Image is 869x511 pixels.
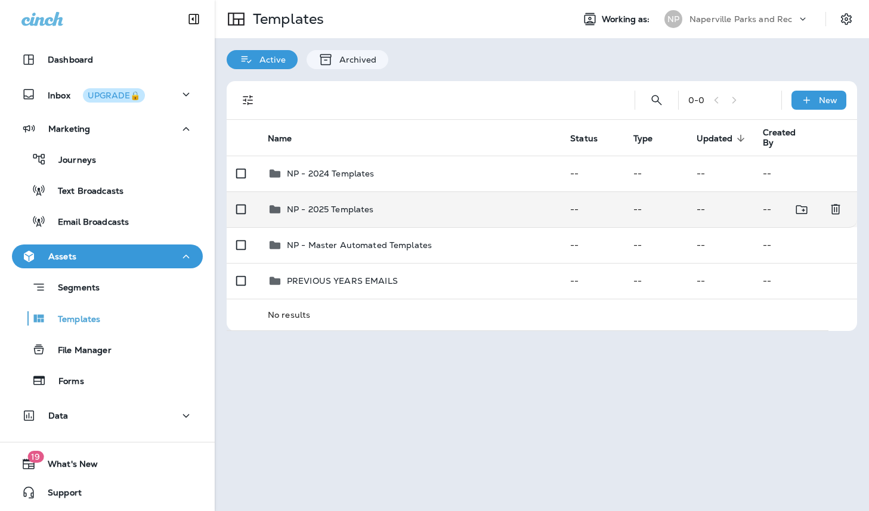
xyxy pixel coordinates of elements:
td: -- [561,263,624,299]
p: Naperville Parks and Rec [689,14,792,24]
p: Journeys [47,155,96,166]
td: -- [624,156,687,191]
p: Assets [48,252,76,261]
div: NP [664,10,682,28]
span: Type [633,133,669,144]
span: Status [570,134,598,144]
td: -- [687,191,753,227]
span: Name [268,133,308,144]
button: Assets [12,244,203,268]
button: Search Templates [645,88,669,112]
p: Segments [46,283,100,295]
td: -- [687,263,753,299]
td: -- [753,156,857,191]
p: Dashboard [48,55,93,64]
p: Inbox [48,88,145,101]
span: Updated [697,133,749,144]
td: -- [687,156,753,191]
p: Forms [47,376,84,388]
td: -- [753,263,857,299]
button: Support [12,481,203,504]
p: NP - 2025 Templates [287,205,374,214]
button: InboxUPGRADE🔒 [12,82,203,106]
td: -- [624,227,687,263]
button: UPGRADE🔒 [83,88,145,103]
button: Marketing [12,117,203,141]
td: -- [687,227,753,263]
button: Segments [12,274,203,300]
p: Templates [248,10,324,28]
button: 19What's New [12,452,203,476]
div: UPGRADE🔒 [88,91,140,100]
button: Collapse Sidebar [177,7,211,31]
p: Email Broadcasts [46,217,129,228]
td: -- [753,227,857,263]
p: Active [253,55,286,64]
span: Support [36,488,82,502]
button: Data [12,404,203,428]
p: Marketing [48,124,90,134]
p: Text Broadcasts [46,186,123,197]
button: Delete [824,197,848,222]
span: Type [633,134,653,144]
td: No results [258,299,829,330]
button: Settings [836,8,857,30]
p: New [819,95,837,105]
td: -- [561,191,624,227]
span: 19 [27,451,44,463]
span: Updated [697,134,733,144]
p: NP - 2024 Templates [287,169,375,178]
button: Templates [12,306,203,331]
p: Data [48,411,69,420]
button: Text Broadcasts [12,178,203,203]
div: 0 - 0 [688,95,704,105]
button: Dashboard [12,48,203,72]
td: -- [561,227,624,263]
span: Created By [763,128,809,148]
button: File Manager [12,337,203,362]
span: Status [570,133,613,144]
td: -- [624,191,687,227]
p: Archived [333,55,376,64]
button: Move to folder [790,197,814,222]
p: File Manager [46,345,112,357]
span: What's New [36,459,98,473]
p: PREVIOUS YEARS EMAILS [287,276,398,286]
span: Created By [763,128,824,148]
td: -- [624,263,687,299]
span: Working as: [602,14,652,24]
button: Email Broadcasts [12,209,203,234]
button: Filters [236,88,260,112]
button: Forms [12,368,203,393]
span: Name [268,134,292,144]
button: Journeys [12,147,203,172]
p: Templates [46,314,100,326]
p: NP - Master Automated Templates [287,240,432,250]
td: -- [753,191,829,227]
td: -- [561,156,624,191]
